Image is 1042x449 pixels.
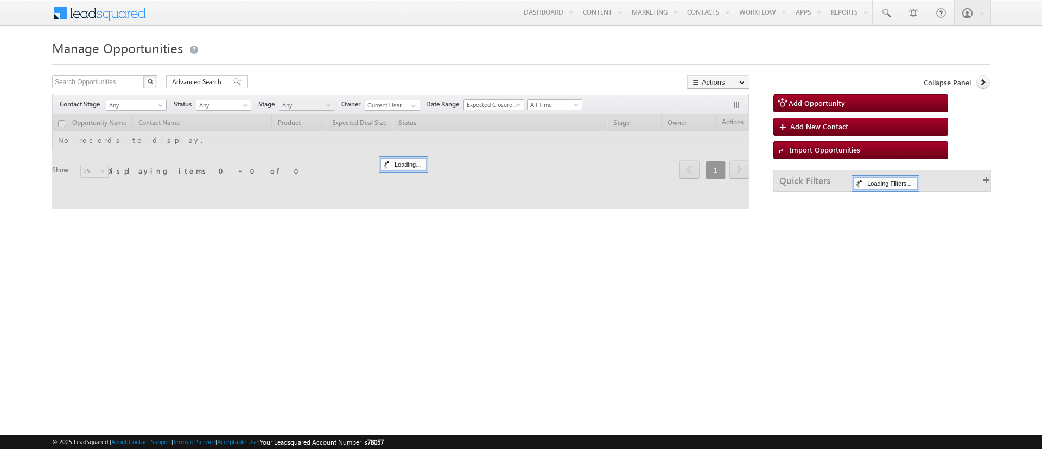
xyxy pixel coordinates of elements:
span: Stage [258,99,279,109]
a: Any [279,100,334,111]
span: Manage Opportunities [52,39,183,56]
span: Contact Stage [60,99,104,109]
img: Search [148,79,153,84]
button: Actions [687,75,749,89]
span: Your Leadsquared Account Number is [260,438,384,446]
a: Acceptable Use [217,438,258,445]
span: Any [196,100,248,110]
span: Status [174,99,196,109]
a: About [111,438,127,445]
span: 78057 [367,438,384,446]
span: Add New Contact [790,122,848,131]
div: Loading Filters... [853,177,917,190]
div: Loading... [380,158,427,171]
span: © 2025 LeadSquared | | | | | [52,437,384,447]
span: Owner [341,99,365,109]
a: Show All Items [405,100,419,111]
span: Collapse Panel [924,78,971,87]
input: Type to Search [365,100,420,111]
span: Date Range [426,99,463,109]
a: All Time [527,99,582,110]
a: Any [106,100,167,111]
span: Any [279,100,331,110]
span: Any [106,100,163,110]
span: Add Opportunity [789,98,845,107]
a: Any [196,100,251,111]
span: Import Opportunities [790,145,860,154]
a: Terms of Service [173,438,215,445]
span: Expected Closure Date [464,100,520,110]
span: Advanced Search [172,77,225,87]
span: All Time [528,100,579,110]
a: Contact Support [129,438,171,445]
a: Expected Closure Date [463,99,524,110]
